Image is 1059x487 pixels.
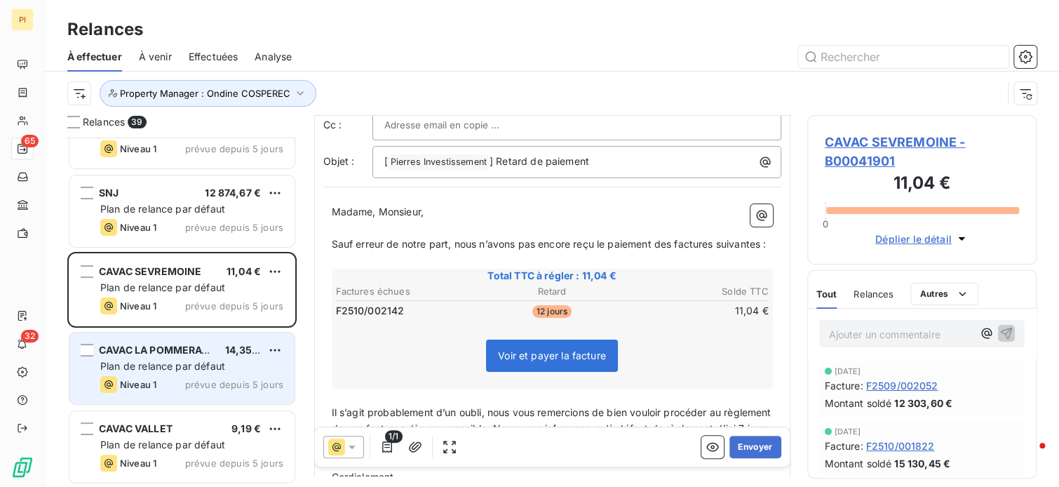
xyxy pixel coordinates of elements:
span: prévue depuis 5 jours [185,222,283,233]
span: SNJ [99,187,119,199]
span: Relances [854,288,893,300]
span: CAVAC VALLET [99,422,173,434]
span: [ [384,155,388,167]
div: PI [11,8,34,31]
span: Plan de relance par défaut [100,439,225,451]
span: ] Retard de paiement [490,155,589,167]
span: prévue depuis 5 jours [185,379,283,390]
button: Envoyer [729,436,781,458]
td: 11,04 € [626,303,769,319]
span: Tout [816,288,837,300]
span: 12 874,67 € [205,187,261,199]
span: Déplier le détail [875,232,952,246]
span: Relances [83,115,125,129]
span: 14,35 € [225,344,262,356]
span: Plan de relance par défaut [100,281,225,293]
span: [DATE] [835,427,861,436]
span: À effectuer [67,50,122,64]
iframe: Intercom live chat [1011,439,1045,473]
span: CAVAC SEVREMOINE - B00041901 [825,133,1020,171]
input: Rechercher [798,46,1009,68]
span: CAVAC LA POMMERAYE [99,344,215,356]
span: À venir [139,50,172,64]
span: Niveau 1 [120,379,156,390]
div: grid [67,138,297,487]
span: 65 [21,135,39,147]
span: [DATE] [835,367,861,375]
th: Solde TTC [626,284,769,299]
h3: 11,04 € [825,171,1020,199]
span: 0 [822,218,828,229]
span: 12 303,60 € [894,396,952,411]
span: Pierres Investissement [389,154,489,171]
h3: Relances [67,17,143,42]
label: Cc : [323,118,372,132]
span: prévue depuis 5 jours [185,300,283,312]
span: 15 130,45 € [894,456,950,471]
span: Cordialement, [332,471,397,483]
span: prévue depuis 5 jours [185,458,283,469]
span: prévue depuis 5 jours [185,143,283,154]
span: Niveau 1 [120,300,156,312]
span: Niveau 1 [120,222,156,233]
span: CAVAC SEVREMOINE [99,265,201,277]
span: Facture : [825,378,863,393]
span: Plan de relance par défaut [100,360,225,372]
button: Property Manager : Ondine COSPEREC [100,80,316,107]
span: 12 jours [532,305,572,318]
span: Montant soldé [825,396,892,411]
span: 32 [21,330,39,342]
span: Il s’agit probablement d’un oubli, nous vous remercions de bien vouloir procéder au règlement de ... [332,406,776,451]
span: Total TTC à régler : 11,04 € [334,269,771,283]
span: F2510/001822 [866,439,935,453]
span: Property Manager : Ondine COSPEREC [120,88,290,99]
span: Niveau 1 [120,143,156,154]
span: 39 [128,116,146,128]
span: 1/1 [385,430,402,443]
span: Sauf erreur de notre part, nous n’avons pas encore reçu le paiement des factures suivantes : [332,238,767,250]
span: Montant soldé [825,456,892,471]
span: Niveau 1 [120,458,156,469]
input: Adresse email en copie ... [384,114,535,135]
span: Voir et payer la facture [498,349,606,361]
span: F2509/002052 [866,378,938,393]
img: Logo LeanPay [11,456,34,479]
span: Facture : [825,439,863,453]
th: Retard [480,284,624,299]
span: Analyse [255,50,292,64]
span: 11,04 € [227,265,261,277]
button: Déplier le détail [871,231,973,247]
span: Objet : [323,155,355,167]
span: 9,19 € [231,422,261,434]
button: Autres [910,283,978,305]
th: Factures échues [335,284,479,299]
span: Madame, Monsieur, [332,206,424,218]
span: Effectuées [189,50,238,64]
span: Plan de relance par défaut [100,203,225,215]
span: F2510/002142 [336,304,405,318]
